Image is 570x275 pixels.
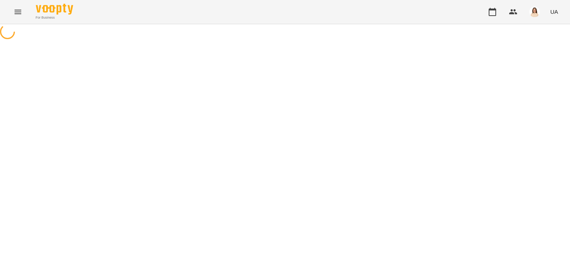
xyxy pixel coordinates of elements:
span: UA [550,8,558,16]
span: For Business [36,15,73,20]
img: 76124efe13172d74632d2d2d3678e7ed.png [529,7,540,17]
button: Menu [9,3,27,21]
button: UA [547,5,561,19]
img: Voopty Logo [36,4,73,15]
